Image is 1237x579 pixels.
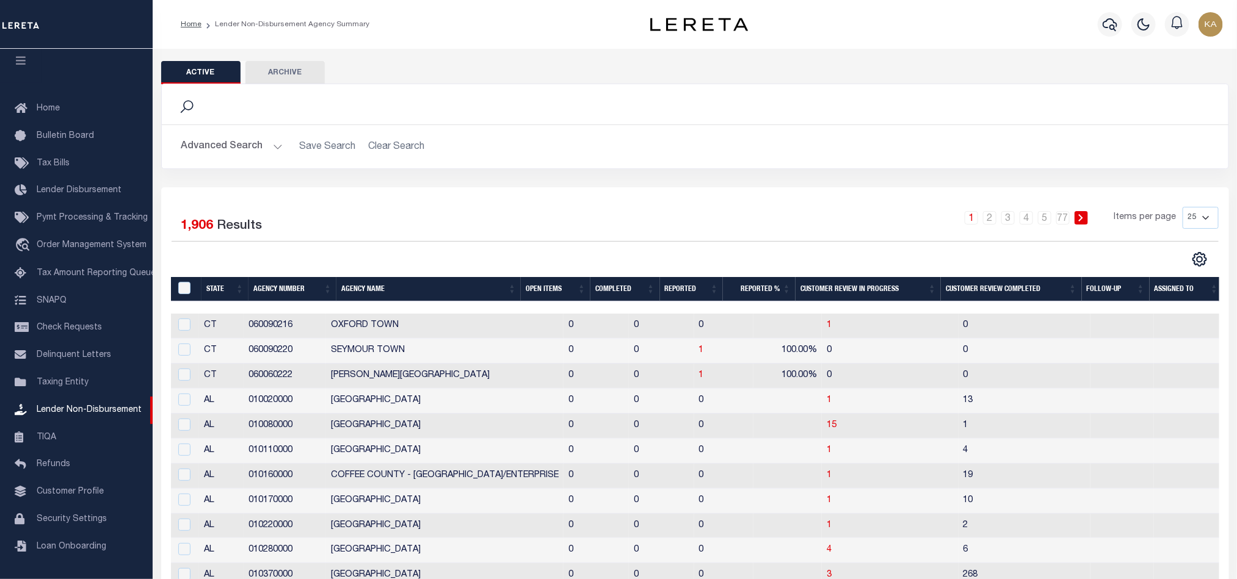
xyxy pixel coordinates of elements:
[1001,211,1015,225] a: 3
[629,414,694,439] td: 0
[827,396,832,405] a: 1
[201,277,249,302] th: State: activate to sort column ascending
[244,514,326,539] td: 010220000
[959,339,1090,364] td: 0
[827,545,832,554] a: 4
[37,406,142,414] span: Lender Non-Disbursement
[629,339,694,364] td: 0
[564,364,629,389] td: 0
[244,538,326,563] td: 010280000
[199,314,244,339] td: CT
[1150,277,1224,302] th: Assigned To: activate to sort column ascending
[37,269,156,278] span: Tax Amount Reporting Queue
[564,389,629,414] td: 0
[217,217,263,236] label: Results
[199,464,244,489] td: AL
[694,314,754,339] td: 0
[326,439,564,464] td: [GEOGRAPHIC_DATA]
[199,439,244,464] td: AL
[694,439,754,464] td: 0
[199,489,244,514] td: AL
[326,464,564,489] td: COFFEE COUNTY - [GEOGRAPHIC_DATA]/ENTERPRISE
[827,521,832,530] a: 1
[629,439,694,464] td: 0
[199,389,244,414] td: AL
[336,277,521,302] th: Agency Name: activate to sort column ascending
[694,414,754,439] td: 0
[37,378,89,387] span: Taxing Entity
[629,314,694,339] td: 0
[629,389,694,414] td: 0
[827,446,832,455] span: 1
[37,323,102,332] span: Check Requests
[753,364,822,389] td: 100.00%
[827,496,832,505] span: 1
[15,238,34,254] i: travel_explore
[181,21,201,28] a: Home
[941,277,1081,302] th: Customer Review Completed: activate to sort column ascending
[244,339,326,364] td: 060090220
[694,489,754,514] td: 0
[326,538,564,563] td: [GEOGRAPHIC_DATA]
[1020,211,1033,225] a: 4
[959,514,1090,539] td: 2
[564,489,629,514] td: 0
[181,135,283,159] button: Advanced Search
[37,104,60,113] span: Home
[199,514,244,539] td: AL
[37,460,70,469] span: Refunds
[326,414,564,439] td: [GEOGRAPHIC_DATA]
[1114,211,1177,225] span: Items per page
[245,61,325,84] button: Archive
[326,514,564,539] td: [GEOGRAPHIC_DATA]
[694,464,754,489] td: 0
[326,339,564,364] td: SEYMOUR TOWN
[827,570,832,579] a: 3
[37,487,104,496] span: Customer Profile
[37,159,70,168] span: Tax Bills
[564,514,629,539] td: 0
[827,421,836,430] a: 15
[694,514,754,539] td: 0
[723,277,796,302] th: Reported %: activate to sort column ascending
[37,351,111,359] span: Delinquent Letters
[959,414,1090,439] td: 1
[564,414,629,439] td: 0
[959,389,1090,414] td: 13
[959,464,1090,489] td: 19
[699,346,704,354] span: 1
[1199,12,1223,37] img: svg+xml;base64,PHN2ZyB4bWxucz0iaHR0cDovL3d3dy53My5vcmcvMjAwMC9zdmciIHBvaW50ZXItZXZlbnRzPSJub25lIi...
[1038,211,1051,225] a: 5
[564,538,629,563] td: 0
[650,18,748,31] img: logo-dark.svg
[37,433,56,441] span: TIQA
[827,471,832,480] span: 1
[199,364,244,389] td: CT
[660,277,724,302] th: Reported: activate to sort column ascending
[699,371,704,379] a: 1
[1056,211,1070,225] a: 77
[199,538,244,563] td: AL
[37,132,94,140] span: Bulletin Board
[959,439,1090,464] td: 4
[959,314,1090,339] td: 0
[161,61,241,84] button: Active
[959,364,1090,389] td: 0
[37,542,106,551] span: Loan Onboarding
[965,211,978,225] a: 1
[796,277,941,302] th: Customer Review In Progress: activate to sort column ascending
[694,538,754,563] td: 0
[244,489,326,514] td: 010170000
[244,364,326,389] td: 060060222
[564,464,629,489] td: 0
[959,489,1090,514] td: 10
[37,214,148,222] span: Pymt Processing & Tracking
[822,339,959,364] td: 0
[753,339,822,364] td: 100.00%
[201,19,369,30] li: Lender Non-Disbursement Agency Summary
[181,220,214,232] span: 1,906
